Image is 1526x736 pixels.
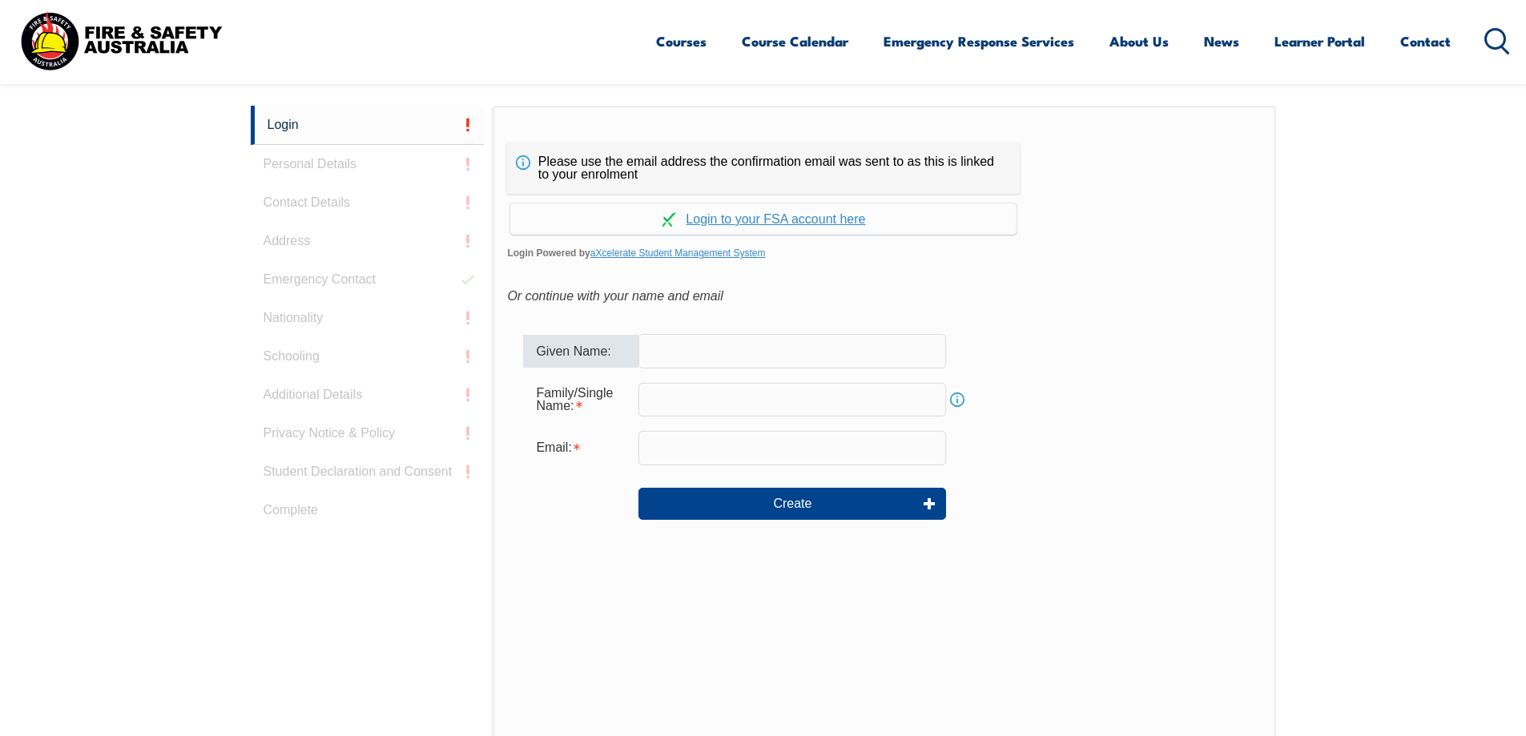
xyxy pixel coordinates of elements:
[523,378,638,421] div: Family/Single Name is required.
[251,106,485,145] a: Login
[590,247,766,259] a: aXcelerate Student Management System
[523,335,638,367] div: Given Name:
[884,20,1074,62] a: Emergency Response Services
[742,20,848,62] a: Course Calendar
[523,432,638,463] div: Email is required.
[507,284,1261,308] div: Or continue with your name and email
[1204,20,1239,62] a: News
[638,488,946,520] button: Create
[507,143,1020,194] div: Please use the email address the confirmation email was sent to as this is linked to your enrolment
[1400,20,1451,62] a: Contact
[656,20,707,62] a: Courses
[507,241,1261,265] span: Login Powered by
[1109,20,1169,62] a: About Us
[946,388,968,411] a: Info
[1274,20,1365,62] a: Learner Portal
[662,212,676,227] img: Log in withaxcelerate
